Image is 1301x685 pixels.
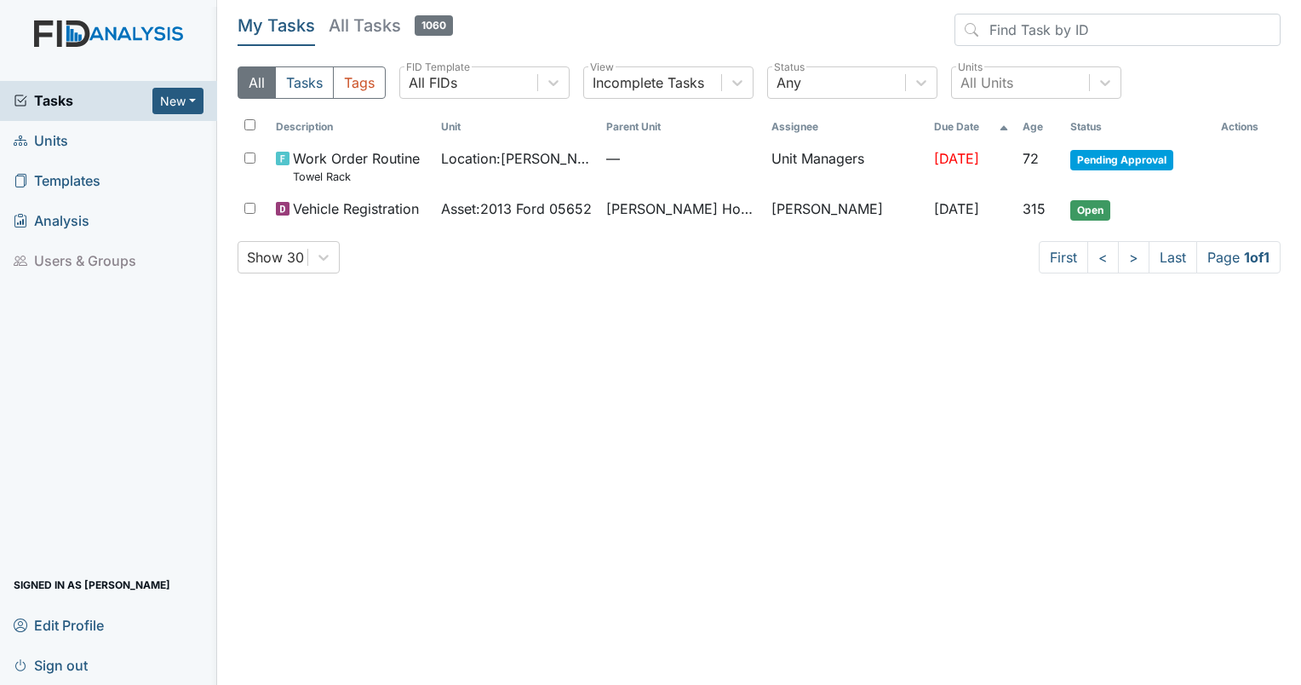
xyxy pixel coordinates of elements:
th: Toggle SortBy [1016,112,1063,141]
th: Toggle SortBy [1063,112,1214,141]
button: All [238,66,276,99]
span: Vehicle Registration [293,199,419,219]
th: Actions [1214,112,1281,141]
th: Assignee [765,112,926,141]
span: Signed in as [PERSON_NAME] [14,572,170,598]
span: Templates [14,168,100,194]
input: Find Task by ID [954,14,1281,46]
span: Page [1196,241,1281,273]
button: Tasks [275,66,334,99]
span: Pending Approval [1070,150,1173,170]
span: Location : [PERSON_NAME] House [441,148,593,169]
nav: task-pagination [1039,241,1281,273]
span: [DATE] [934,150,979,167]
a: Last [1149,241,1197,273]
span: Sign out [14,652,88,678]
span: Open [1070,200,1110,221]
span: Work Order Routine Towel Rack [293,148,420,185]
button: Tags [333,66,386,99]
a: Tasks [14,90,152,111]
td: Unit Managers [765,141,926,192]
div: Incomplete Tasks [593,72,704,93]
a: > [1118,241,1149,273]
span: [PERSON_NAME] House [606,199,758,219]
span: — [606,148,758,169]
span: Edit Profile [14,612,104,638]
div: Type filter [238,66,386,99]
div: Show 30 [247,247,304,268]
td: [PERSON_NAME] [765,192,926,227]
span: [DATE] [934,200,979,217]
th: Toggle SortBy [927,112,1017,141]
th: Toggle SortBy [269,112,434,141]
span: 1060 [415,15,453,36]
h5: All Tasks [329,14,453,37]
div: Any [777,72,801,93]
div: All Units [960,72,1013,93]
div: All FIDs [409,72,457,93]
input: Toggle All Rows Selected [244,119,255,130]
small: Towel Rack [293,169,420,185]
span: Units [14,128,68,154]
a: < [1087,241,1119,273]
span: 315 [1023,200,1046,217]
span: Analysis [14,208,89,234]
span: Asset : 2013 Ford 05652 [441,199,592,219]
strong: 1 of 1 [1244,249,1269,266]
th: Toggle SortBy [434,112,599,141]
button: New [152,88,203,114]
h5: My Tasks [238,14,315,37]
th: Toggle SortBy [599,112,765,141]
span: 72 [1023,150,1039,167]
a: First [1039,241,1088,273]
